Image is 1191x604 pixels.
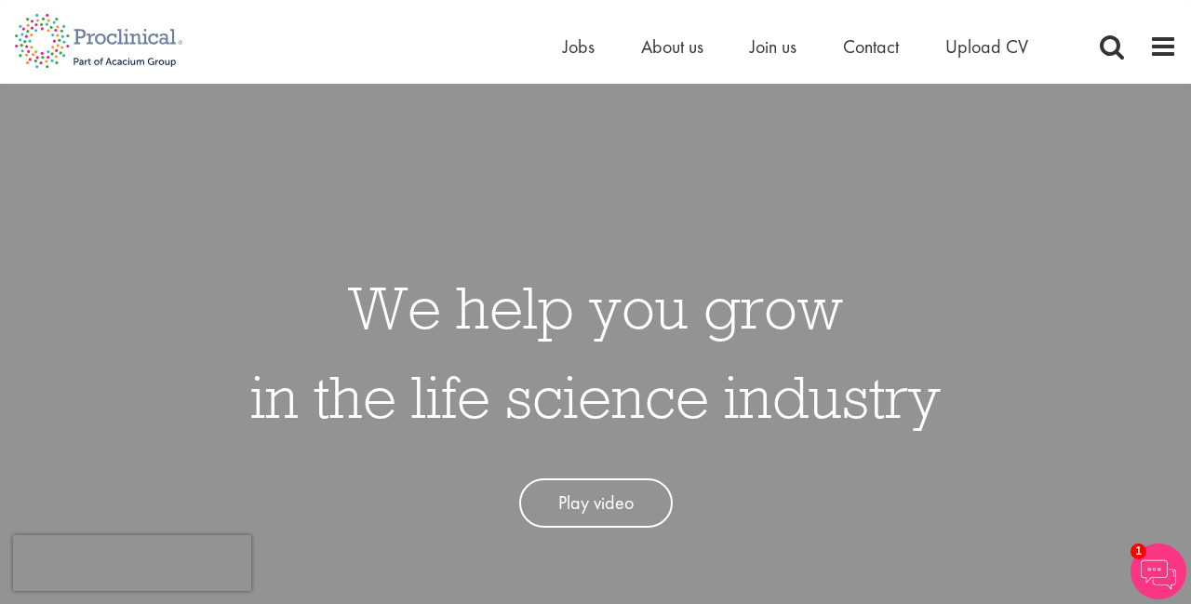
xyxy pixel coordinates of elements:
[1131,544,1146,559] span: 1
[750,34,796,59] a: Join us
[641,34,703,59] a: About us
[945,34,1028,59] a: Upload CV
[519,478,673,528] a: Play video
[1131,544,1186,599] img: Chatbot
[250,262,941,441] h1: We help you grow in the life science industry
[563,34,595,59] a: Jobs
[843,34,899,59] a: Contact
